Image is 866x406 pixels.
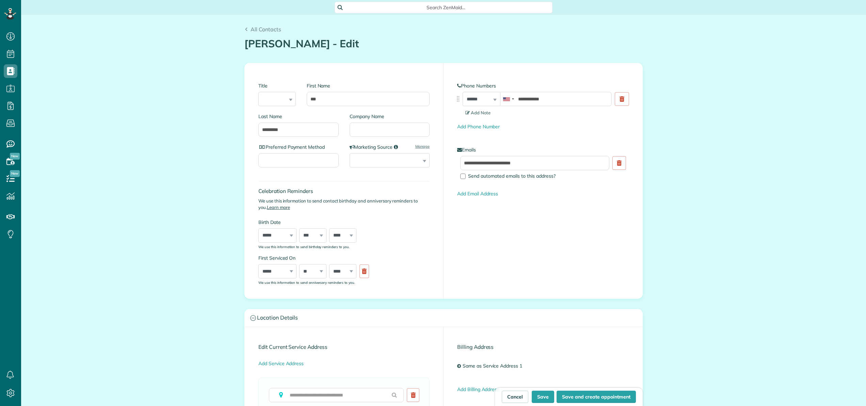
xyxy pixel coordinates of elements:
a: Add Email Address [457,191,498,197]
sub: We use this information to send birthday reminders to you. [258,245,350,249]
span: All Contacts [251,26,281,33]
label: Emails [457,146,629,153]
p: We use this information to send contact birthday and anniversary reminders to you. [258,198,430,211]
label: First Serviced On [258,255,372,261]
label: Last Name [258,113,339,120]
a: Cancel [502,391,528,403]
label: Phone Numbers [457,82,629,89]
div: United States: +1 [500,92,516,106]
img: drag_indicator-119b368615184ecde3eda3c64c821f6cf29d3e2b97b89ee44bc31753036683e5.png [454,95,462,102]
a: Add Phone Number [457,124,500,130]
a: Add Service Address [258,360,304,367]
span: Add Note [465,110,491,115]
button: Save [532,391,554,403]
label: Birth Date [258,219,372,226]
label: Preferred Payment Method [258,144,339,150]
label: First Name [307,82,430,89]
a: Learn more [267,205,290,210]
button: Save and create appointment [557,391,636,403]
label: Marketing Source [350,144,430,150]
sub: We use this information to send anniversary reminders to you. [258,280,355,285]
a: All Contacts [244,25,281,33]
a: Same as Service Address 1 [461,360,527,372]
h1: [PERSON_NAME] - Edit [244,38,643,49]
label: Company Name [350,113,430,120]
a: Location Details [245,309,642,327]
h4: Celebration Reminders [258,188,430,194]
span: Send automated emails to this address? [468,173,556,179]
label: Title [258,82,296,89]
h4: Billing Address [457,344,629,350]
span: New [10,153,20,160]
a: Add Billing Address [457,386,499,392]
a: Manage [415,144,430,149]
span: New [10,170,20,177]
h4: Edit Current Service Address [258,344,430,350]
